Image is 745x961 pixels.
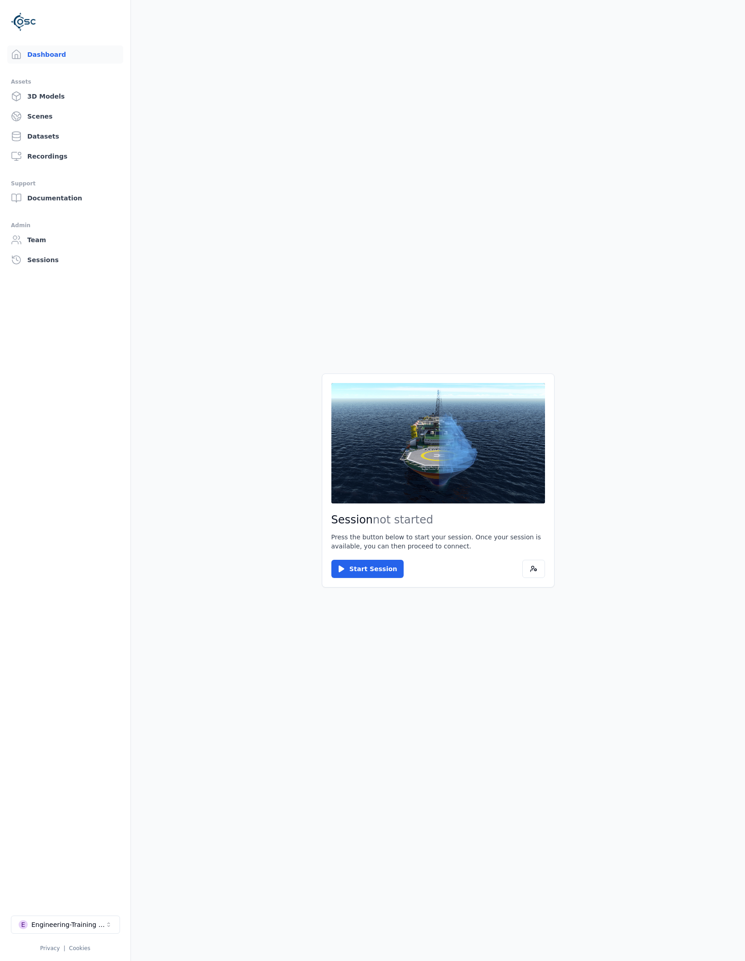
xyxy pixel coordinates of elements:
a: Privacy [40,945,60,951]
a: Recordings [7,147,123,165]
a: Dashboard [7,45,123,64]
a: Scenes [7,107,123,125]
span: not started [373,513,433,526]
p: Press the button below to start your session. Once your session is available, you can then procee... [331,533,545,551]
span: | [64,945,65,951]
a: Documentation [7,189,123,207]
a: 3D Models [7,87,123,105]
div: Support [11,178,120,189]
a: Cookies [69,945,90,951]
div: Assets [11,76,120,87]
div: Admin [11,220,120,231]
button: Select a workspace [11,916,120,934]
a: Datasets [7,127,123,145]
button: Start Session [331,560,404,578]
h2: Session [331,513,545,527]
img: Logo [11,9,36,35]
a: Sessions [7,251,123,269]
div: Engineering-Training (SSO Staging) [31,920,105,929]
a: Team [7,231,123,249]
div: E [19,920,28,929]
